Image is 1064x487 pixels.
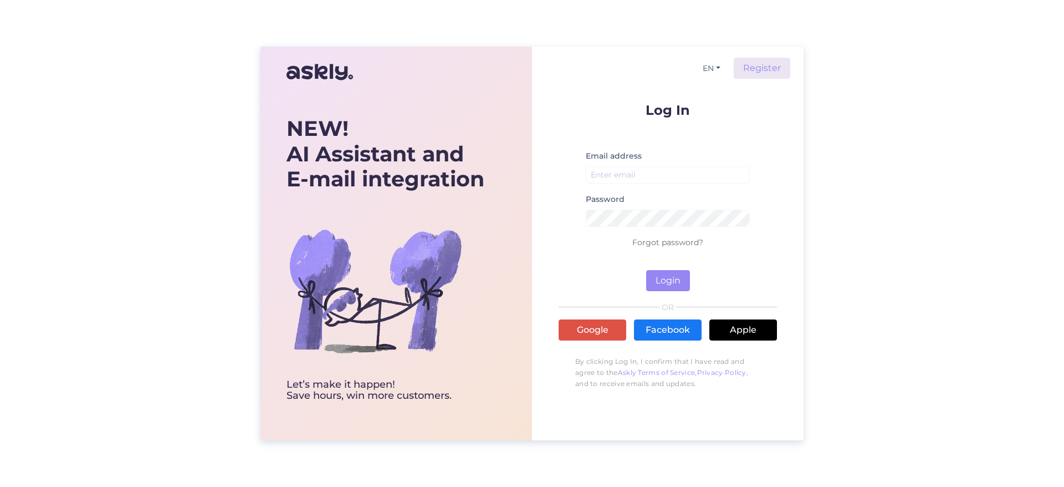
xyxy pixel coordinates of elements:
b: NEW! [287,115,349,141]
a: Forgot password? [632,237,703,247]
div: AI Assistant and E-mail integration [287,116,484,192]
button: Login [646,270,690,291]
p: Log In [559,103,777,117]
a: Privacy Policy [697,368,746,377]
a: Askly Terms of Service [618,368,695,377]
input: Enter email [586,166,750,184]
p: By clicking Log In, I confirm that I have read and agree to the , , and to receive emails and upd... [559,351,777,395]
a: Register [734,58,790,79]
a: Google [559,319,626,341]
label: Password [586,194,625,205]
img: bg-askly [287,202,464,379]
span: OR [660,303,676,311]
button: EN [698,60,725,77]
a: Apple [709,319,777,341]
img: Askly [287,59,353,85]
a: Facebook [634,319,702,341]
label: Email address [586,150,642,162]
div: Let’s make it happen! Save hours, win more customers. [287,379,484,402]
